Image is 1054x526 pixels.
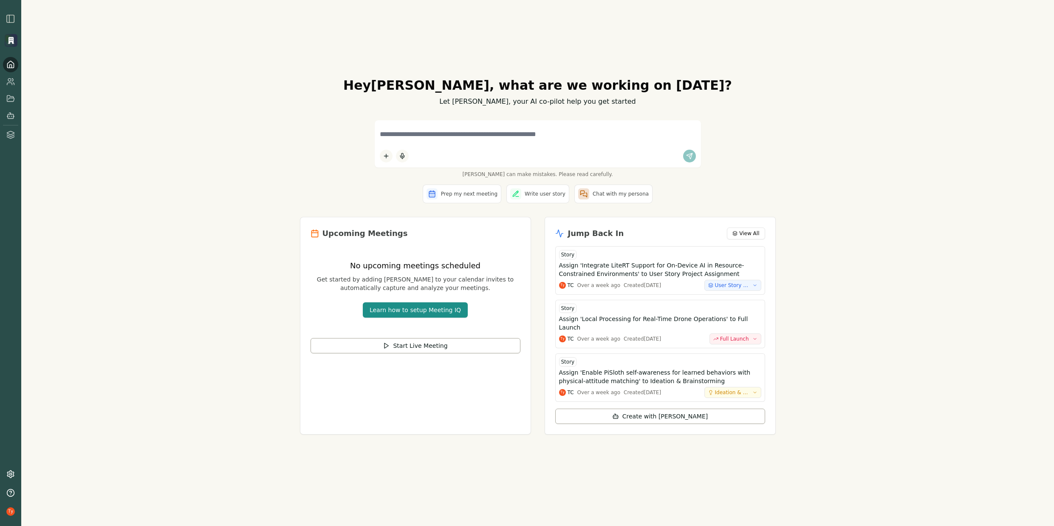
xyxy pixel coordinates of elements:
p: Get started by adding [PERSON_NAME] to your calendar invites to automatically capture and analyze... [311,275,520,292]
span: TC [568,389,574,396]
button: Create with [PERSON_NAME] [555,409,765,424]
div: Created [DATE] [624,389,661,396]
button: Add content to chat [380,150,393,162]
button: Assign 'Local Processing for Real-Time Drone Operations' to Full Launch [559,315,761,332]
h2: Upcoming Meetings [322,227,408,239]
button: Send message [683,150,696,162]
span: Full Launch [720,336,749,342]
button: Ideation & Brainstorming [704,387,761,398]
div: Story [559,304,577,313]
button: Assign 'Enable PiSloth self-awareness for learned behaviors with physical-attitude matching' to I... [559,368,761,385]
span: Write user story [525,190,565,197]
span: Start Live Meeting [393,341,447,350]
span: Ideation & Brainstorming [715,389,749,396]
div: Over a week ago [577,336,621,342]
h2: Jump Back In [568,227,624,239]
p: Let [PERSON_NAME], your AI co-pilot help you get started [300,97,776,107]
span: [PERSON_NAME] can make mistakes. Please read carefully. [375,171,701,178]
div: Over a week ago [577,389,621,396]
button: Start dictation [396,150,409,162]
span: Chat with my persona [593,190,649,197]
div: Story [559,357,577,367]
span: User Story Project Assignment [715,282,749,289]
h3: No upcoming meetings scheduled [311,260,520,272]
div: Over a week ago [577,282,621,289]
img: Organization logo [5,34,17,47]
span: TC [568,282,574,289]
button: Write user story [506,185,569,203]
button: Learn how to setup Meeting IQ [363,302,468,318]
button: Chat with my persona [574,185,653,203]
img: Ty Clark [559,282,566,289]
span: Prep my next meeting [441,190,497,197]
div: Created [DATE] [624,282,661,289]
h1: Hey [PERSON_NAME] , what are we working on [DATE]? [300,78,776,93]
button: View All [727,227,765,239]
div: Created [DATE] [624,336,661,342]
button: User Story Project Assignment [704,280,761,291]
img: profile [6,507,15,516]
span: Create with [PERSON_NAME] [622,412,708,421]
img: Ty Clark [559,336,566,342]
button: Prep my next meeting [423,185,501,203]
button: Help [3,485,18,500]
span: View All [739,230,759,237]
button: Assign 'Integrate LiteRT Support for On-Device AI in Resource-Constrained Environments' to User S... [559,261,761,278]
button: Start Live Meeting [311,338,520,353]
div: Story [559,250,577,259]
button: Full Launch [709,333,761,344]
img: sidebar [6,14,16,24]
img: Ty Clark [559,389,566,396]
span: TC [568,336,574,342]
